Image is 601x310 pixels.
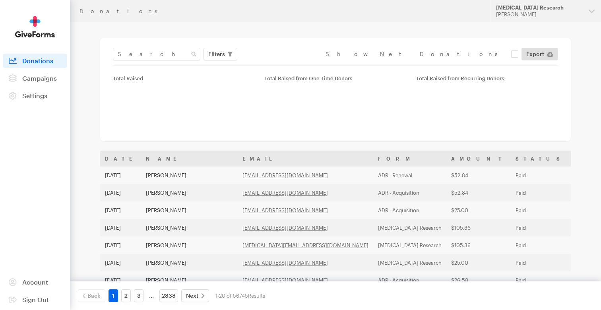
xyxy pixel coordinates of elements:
th: Name [141,151,238,167]
td: Paid [511,201,569,219]
td: [DATE] [100,271,141,289]
span: Settings [22,92,47,99]
td: [DATE] [100,167,141,184]
td: Paid [511,184,569,201]
span: Next [186,291,198,300]
td: Paid [511,219,569,236]
div: Total Raised from Recurring Donors [416,75,558,81]
td: $26.58 [446,271,511,289]
td: $52.84 [446,184,511,201]
span: Filters [208,49,225,59]
td: Paid [511,254,569,271]
a: Account [3,275,67,289]
td: [DATE] [100,219,141,236]
td: [DATE] [100,236,141,254]
td: ADR - Acquisition [373,271,446,289]
td: $52.84 [446,167,511,184]
div: [PERSON_NAME] [496,11,582,18]
a: Settings [3,89,67,103]
td: Paid [511,167,569,184]
input: Search Name & Email [113,48,200,60]
th: Status [511,151,569,167]
td: $25.00 [446,201,511,219]
td: [DATE] [100,254,141,271]
button: Filters [204,48,237,60]
td: [MEDICAL_DATA] Research [373,219,446,236]
td: [PERSON_NAME] [141,167,238,184]
td: [PERSON_NAME] [141,219,238,236]
a: [EMAIL_ADDRESS][DOMAIN_NAME] [242,172,328,178]
td: [PERSON_NAME] [141,184,238,201]
th: Amount [446,151,511,167]
span: Sign Out [22,296,49,303]
td: Paid [511,236,569,254]
a: Export [522,48,558,60]
a: Next [181,289,209,302]
a: 2 [121,289,131,302]
th: Email [238,151,373,167]
div: Total Raised from One Time Donors [264,75,406,81]
td: $105.36 [446,236,511,254]
div: Total Raised [113,75,255,81]
a: Donations [3,54,67,68]
span: Campaigns [22,74,57,82]
div: [MEDICAL_DATA] Research [496,4,582,11]
a: 3 [134,289,143,302]
span: Donations [22,57,53,64]
div: 1-20 of 56745 [215,289,265,302]
td: [PERSON_NAME] [141,271,238,289]
td: [PERSON_NAME] [141,201,238,219]
td: Paid [511,271,569,289]
td: [DATE] [100,201,141,219]
td: ADR - Renewal [373,167,446,184]
a: [EMAIL_ADDRESS][DOMAIN_NAME] [242,277,328,283]
td: [PERSON_NAME] [141,236,238,254]
th: Form [373,151,446,167]
a: Campaigns [3,71,67,85]
a: [MEDICAL_DATA][EMAIL_ADDRESS][DOMAIN_NAME] [242,242,368,248]
a: [EMAIL_ADDRESS][DOMAIN_NAME] [242,225,328,231]
a: [EMAIL_ADDRESS][DOMAIN_NAME] [242,190,328,196]
span: Account [22,278,48,286]
td: $25.00 [446,254,511,271]
td: ADR - Acquisition [373,201,446,219]
td: [DATE] [100,184,141,201]
a: Sign Out [3,293,67,307]
a: 2838 [159,289,178,302]
span: Export [526,49,544,59]
th: Date [100,151,141,167]
img: GiveForms [15,16,55,38]
td: [PERSON_NAME] [141,254,238,271]
td: [MEDICAL_DATA] Research [373,236,446,254]
a: [EMAIL_ADDRESS][DOMAIN_NAME] [242,207,328,213]
span: Results [248,293,265,299]
td: [MEDICAL_DATA] Research [373,254,446,271]
a: [EMAIL_ADDRESS][DOMAIN_NAME] [242,260,328,266]
td: ADR - Acquisition [373,184,446,201]
td: $105.36 [446,219,511,236]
